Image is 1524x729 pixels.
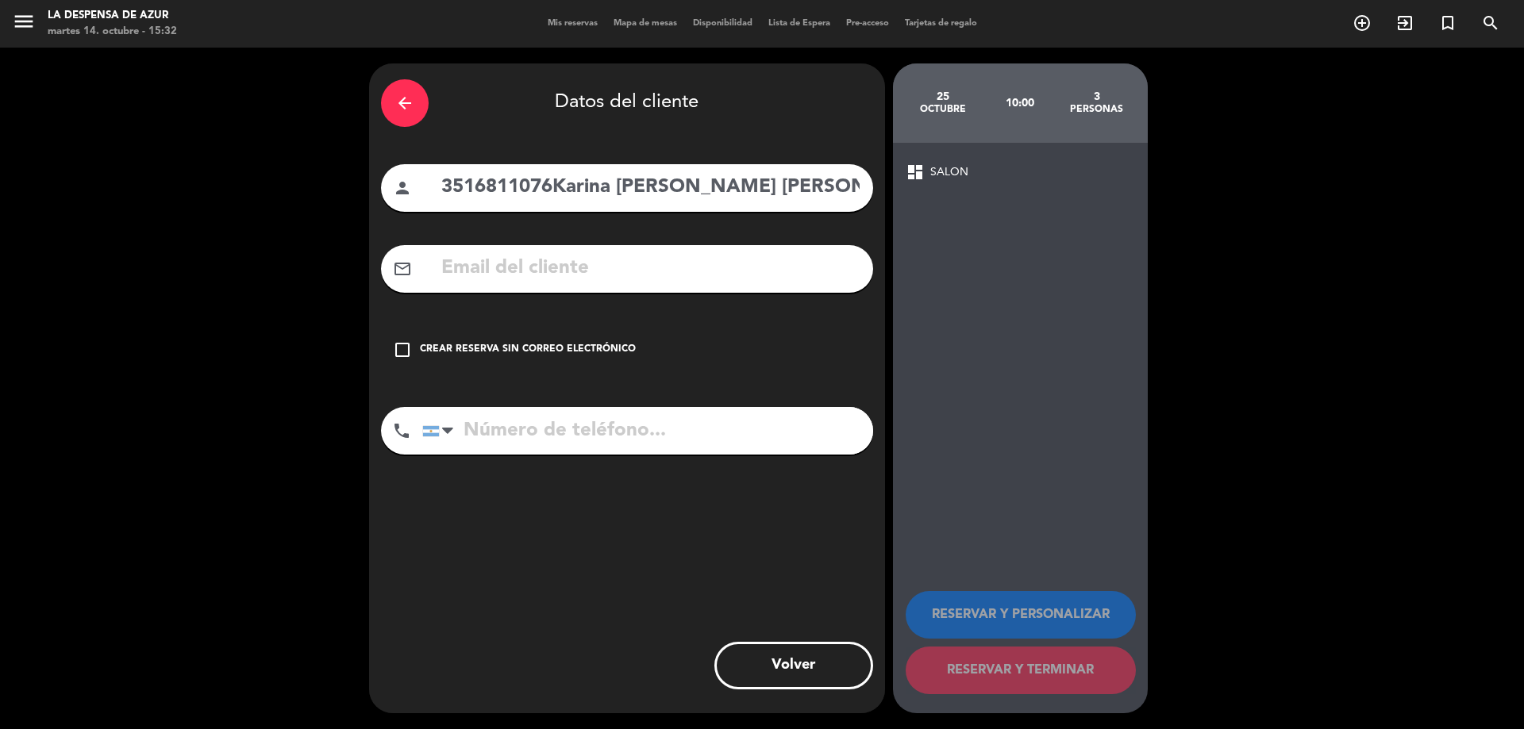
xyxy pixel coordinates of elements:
button: RESERVAR Y PERSONALIZAR [906,591,1136,639]
i: search [1481,13,1500,33]
span: Tarjetas de regalo [897,19,985,28]
i: phone [392,421,411,440]
input: Email del cliente [440,252,861,285]
span: Pre-acceso [838,19,897,28]
input: Nombre del cliente [440,171,861,204]
div: 3 [1058,90,1135,103]
button: RESERVAR Y TERMINAR [906,647,1136,694]
i: person [393,178,412,198]
span: Mapa de mesas [606,19,685,28]
i: menu [12,10,36,33]
span: SALON [930,163,968,182]
span: Disponibilidad [685,19,760,28]
div: 10:00 [981,75,1058,131]
div: octubre [905,103,982,116]
div: martes 14. octubre - 15:32 [48,24,177,40]
div: La Despensa de Azur [48,8,177,24]
i: exit_to_app [1395,13,1414,33]
div: Crear reserva sin correo electrónico [420,342,636,358]
i: turned_in_not [1438,13,1457,33]
i: mail_outline [393,259,412,278]
i: add_circle_outline [1353,13,1372,33]
span: Mis reservas [540,19,606,28]
button: menu [12,10,36,39]
input: Número de teléfono... [422,407,873,455]
span: dashboard [906,163,925,182]
div: personas [1058,103,1135,116]
i: arrow_back [395,94,414,113]
span: Lista de Espera [760,19,838,28]
i: check_box_outline_blank [393,340,412,359]
div: 25 [905,90,982,103]
button: Volver [714,642,873,689]
div: Datos del cliente [381,75,873,131]
div: Argentina: +54 [423,408,460,454]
